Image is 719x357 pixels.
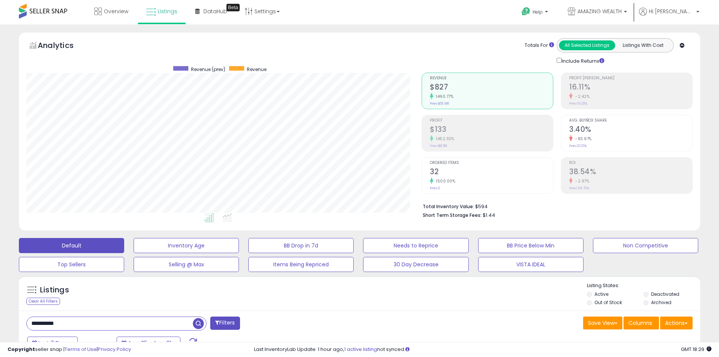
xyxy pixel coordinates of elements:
[134,257,239,272] button: Selling @ Max
[594,299,622,306] label: Out of Stock
[247,66,266,73] span: Revenue
[423,203,474,210] b: Total Inventory Value:
[40,285,69,295] h5: Listings
[649,8,694,15] span: Hi [PERSON_NAME]
[65,346,97,353] a: Terms of Use
[363,257,468,272] button: 30 Day Decrease
[569,167,692,178] h2: 38.54%
[430,125,553,135] h2: $133
[430,101,449,106] small: Prev: $51.98
[639,8,699,25] a: Hi [PERSON_NAME]
[19,257,124,272] button: Top Sellers
[569,83,692,93] h2: 16.11%
[651,299,671,306] label: Archived
[248,238,354,253] button: BB Drop in 7d
[203,8,227,15] span: DataHub
[158,8,177,15] span: Listings
[573,94,590,99] small: -2.42%
[430,83,553,93] h2: $827
[248,257,354,272] button: Items Being Repriced
[587,282,700,289] p: Listing States:
[433,178,455,184] small: 1500.00%
[569,76,692,80] span: Profit [PERSON_NAME]
[569,125,692,135] h2: 3.40%
[594,291,608,297] label: Active
[569,161,692,165] span: ROI
[104,8,128,15] span: Overview
[423,212,482,218] b: Short Term Storage Fees:
[569,119,692,123] span: Avg. Buybox Share
[79,340,114,347] span: Compared to:
[8,346,131,353] div: seller snap | |
[593,238,698,253] button: Non Competitive
[628,319,652,327] span: Columns
[344,346,377,353] a: 1 active listing
[430,167,553,178] h2: 32
[26,298,60,305] div: Clear All Filters
[433,136,454,142] small: 1452.33%
[128,339,171,347] span: Aug-25 - Aug-31
[254,346,711,353] div: Last InventoryLab Update: 1 hour ago, not synced.
[681,346,711,353] span: 2025-09-9 18:29 GMT
[430,76,553,80] span: Revenue
[430,119,553,123] span: Profit
[38,339,68,347] span: Last 7 Days
[573,178,589,184] small: -2.97%
[19,238,124,253] button: Default
[430,144,447,148] small: Prev: $8.58
[27,337,78,349] button: Last 7 Days
[660,317,693,329] button: Actions
[583,317,622,329] button: Save View
[516,1,556,25] a: Help
[569,144,587,148] small: Prev: 21.21%
[134,238,239,253] button: Inventory Age
[38,40,88,53] h5: Analytics
[98,346,131,353] a: Privacy Policy
[483,212,495,219] span: $1.44
[191,66,225,73] span: Revenue (prev)
[559,40,615,50] button: All Selected Listings
[521,7,531,16] i: Get Help
[551,56,613,65] div: Include Returns
[433,94,453,99] small: 1490.77%
[226,4,240,11] div: Tooltip anchor
[577,8,622,15] span: AMAZING WEALTH
[573,136,592,142] small: -83.97%
[430,161,553,165] span: Ordered Items
[651,291,679,297] label: Deactivated
[478,238,584,253] button: BB Price Below Min
[363,238,468,253] button: Needs to Reprice
[569,186,589,190] small: Prev: 39.72%
[430,186,440,190] small: Prev: 2
[8,346,35,353] strong: Copyright
[533,9,543,15] span: Help
[624,317,659,329] button: Columns
[423,201,687,210] li: $594
[525,42,554,49] div: Totals For
[615,40,671,50] button: Listings With Cost
[117,337,180,349] button: Aug-25 - Aug-31
[569,101,587,106] small: Prev: 16.51%
[478,257,584,272] button: VISTA IDEAL
[210,317,240,330] button: Filters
